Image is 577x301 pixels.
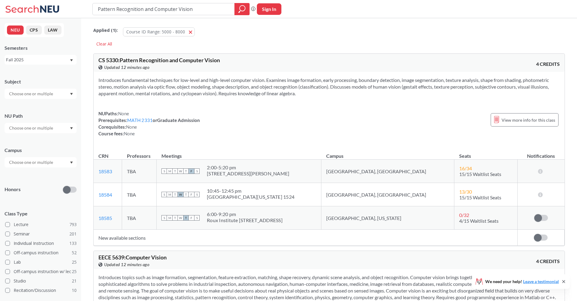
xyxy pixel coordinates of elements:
div: Dropdown arrow [5,157,77,167]
span: S [194,168,200,174]
a: 18584 [98,192,112,198]
div: magnifying glass [234,3,250,15]
span: EECE 5639 : Computer Vision [98,254,167,261]
div: [STREET_ADDRESS][PERSON_NAME] [207,171,289,177]
span: 201 [69,231,77,237]
input: Choose one or multiple [6,90,57,97]
section: Introduces topics such as image formation, segmentation, feature extraction, matching, shape reco... [98,274,560,301]
span: 4/15 Waitlist Seats [459,218,499,224]
span: CS 5330 : Pattern Recognition and Computer Vision [98,57,220,63]
div: CRN [98,153,108,159]
div: Fall 2025 [6,56,69,63]
svg: Dropdown arrow [70,161,73,164]
span: 133 [69,240,77,247]
span: 16 / 34 [459,165,472,171]
span: S [161,192,167,197]
span: We need your help! [485,279,559,284]
span: T [172,192,178,197]
th: Meetings [157,147,321,160]
div: Subject [5,78,77,85]
span: M [167,215,172,221]
p: Honors [5,186,21,193]
span: 25 [72,268,77,275]
span: 4 CREDITS [536,61,560,67]
span: T [183,192,189,197]
svg: Dropdown arrow [70,59,73,62]
span: W [178,168,183,174]
th: Seats [454,147,517,160]
button: LAW [44,25,61,35]
th: Professors [122,147,157,160]
div: Clear All [93,39,115,49]
a: MATH 2331 [127,117,153,123]
span: S [161,215,167,221]
span: Applied ( 1 ): [93,27,118,34]
a: Leave a testimonial [523,279,559,284]
td: TBA [122,183,157,206]
th: Campus [321,147,454,160]
span: W [178,192,183,197]
label: Off-campus instruction [5,249,77,257]
span: 25 [72,259,77,265]
label: Lecture [5,221,77,228]
div: Semesters [5,45,77,51]
input: Choose one or multiple [6,124,57,132]
div: NU Path [5,113,77,119]
td: [GEOGRAPHIC_DATA], [US_STATE] [321,206,454,230]
span: 15/15 Waitlist Seats [459,171,501,177]
td: TBA [122,206,157,230]
span: None [126,124,137,130]
span: 4 CREDITS [536,258,560,265]
td: New available sections [94,230,517,246]
div: Campus [5,147,77,154]
td: TBA [122,160,157,183]
span: 15/15 Waitlist Seats [459,194,501,200]
span: T [183,215,189,221]
div: Fall 2025Dropdown arrow [5,55,77,65]
input: Choose one or multiple [6,159,57,166]
span: 0 / 32 [459,212,469,218]
label: Seminar [5,230,77,238]
span: None [124,131,135,136]
div: [GEOGRAPHIC_DATA][US_STATE] 1524 [207,194,294,200]
label: Off-campus instruction w/ lec [5,268,77,276]
div: 2:00 - 5:20 pm [207,164,289,171]
span: W [178,215,183,221]
label: Studio [5,277,77,285]
div: NUPaths: Prerequisites: or Graduate Admission Corequisites: Course fees: [98,110,200,137]
div: Dropdown arrow [5,89,77,99]
span: 793 [69,221,77,228]
label: Lab [5,258,77,266]
span: 52 [72,249,77,256]
span: Course ID Range: 5000 - 8000 [126,29,185,35]
span: F [189,168,194,174]
span: Class Type [5,210,77,217]
div: Roux Institute [STREET_ADDRESS] [207,217,283,223]
svg: magnifying glass [238,5,246,13]
div: 6:00 - 9:20 pm [207,211,283,217]
button: Course ID Range: 5000 - 8000 [123,27,195,36]
span: S [161,168,167,174]
span: None [118,111,129,116]
td: [GEOGRAPHIC_DATA], [GEOGRAPHIC_DATA] [321,160,454,183]
svg: Dropdown arrow [70,127,73,130]
td: [GEOGRAPHIC_DATA], [GEOGRAPHIC_DATA] [321,183,454,206]
span: 21 [72,278,77,284]
span: M [167,168,172,174]
a: 18585 [98,215,112,221]
input: Class, professor, course number, "phrase" [97,4,230,14]
span: T [183,168,189,174]
span: 13 / 30 [459,189,472,194]
section: Introduces fundamental techniques for low-level and high-level computer vision. Examines image fo... [98,77,560,97]
span: S [194,192,200,197]
svg: Dropdown arrow [70,93,73,95]
span: S [194,215,200,221]
label: Recitation/Discussion [5,286,77,294]
label: Individual Instruction [5,239,77,247]
span: M [167,192,172,197]
span: T [172,168,178,174]
span: 10 [72,287,77,294]
span: F [189,215,194,221]
div: 10:45 - 12:45 pm [207,188,294,194]
span: F [189,192,194,197]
